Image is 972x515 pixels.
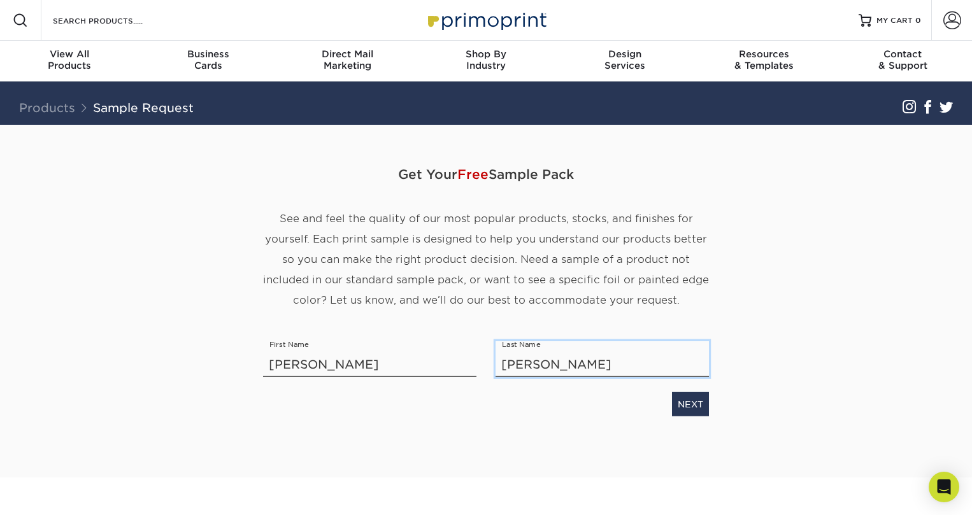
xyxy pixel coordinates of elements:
[417,48,555,60] span: Shop By
[139,48,278,71] div: Cards
[417,41,555,81] a: Shop ByIndustry
[672,392,709,416] a: NEXT
[833,48,972,71] div: & Support
[139,48,278,60] span: Business
[457,167,489,182] span: Free
[833,48,972,60] span: Contact
[694,41,833,81] a: Resources& Templates
[263,155,709,194] span: Get Your Sample Pack
[694,48,833,60] span: Resources
[278,48,417,60] span: Direct Mail
[139,41,278,81] a: BusinessCards
[417,48,555,71] div: Industry
[833,41,972,81] a: Contact& Support
[555,41,694,81] a: DesignServices
[93,101,194,115] a: Sample Request
[263,213,709,306] span: See and feel the quality of our most popular products, stocks, and finishes for yourself. Each pr...
[555,48,694,60] span: Design
[929,472,959,502] div: Open Intercom Messenger
[278,48,417,71] div: Marketing
[422,6,550,34] img: Primoprint
[52,13,176,28] input: SEARCH PRODUCTS.....
[19,101,75,115] a: Products
[915,16,921,25] span: 0
[694,48,833,71] div: & Templates
[278,41,417,81] a: Direct MailMarketing
[555,48,694,71] div: Services
[876,15,913,26] span: MY CART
